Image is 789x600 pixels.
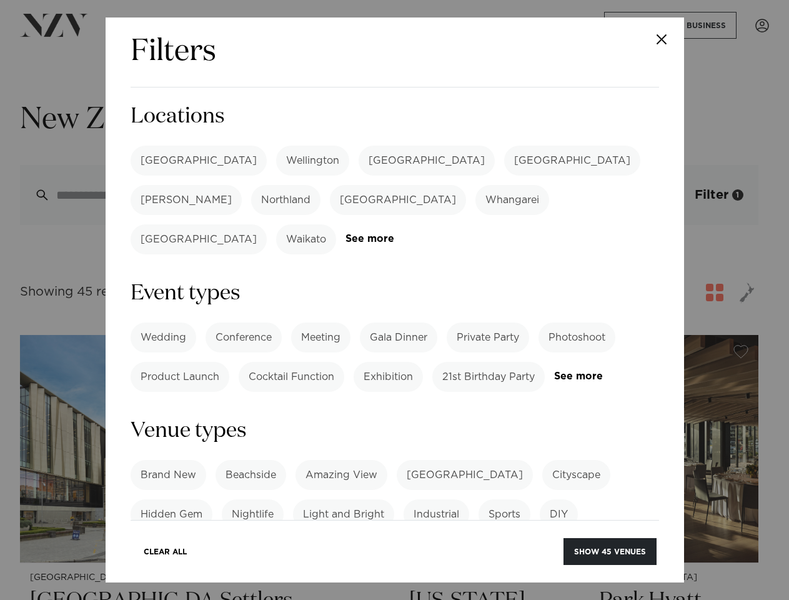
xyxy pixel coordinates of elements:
h3: Locations [131,102,659,131]
label: Photoshoot [538,322,615,352]
label: DIY [540,499,578,529]
label: Private Party [447,322,529,352]
label: Whangarei [475,185,549,215]
h3: Venue types [131,417,659,445]
label: [GEOGRAPHIC_DATA] [397,460,533,490]
label: Wedding [131,322,196,352]
label: Light and Bright [293,499,394,529]
label: [GEOGRAPHIC_DATA] [359,146,495,176]
label: [PERSON_NAME] [131,185,242,215]
label: Hidden Gem [131,499,212,529]
label: 21st Birthday Party [432,362,545,392]
label: Cocktail Function [239,362,344,392]
h2: Filters [131,32,216,72]
button: Close [640,17,684,61]
label: Gala Dinner [360,322,437,352]
label: Conference [206,322,282,352]
label: [GEOGRAPHIC_DATA] [504,146,640,176]
label: Nightlife [222,499,284,529]
label: Exhibition [354,362,423,392]
label: Northland [251,185,320,215]
button: Show 45 venues [563,538,657,565]
label: Waikato [276,224,336,254]
label: Wellington [276,146,349,176]
label: Sports [479,499,530,529]
label: Product Launch [131,362,229,392]
label: Meeting [291,322,350,352]
label: [GEOGRAPHIC_DATA] [131,224,267,254]
label: Brand New [131,460,206,490]
h3: Event types [131,279,659,307]
label: [GEOGRAPHIC_DATA] [131,146,267,176]
label: Amazing View [295,460,387,490]
button: Clear All [133,538,197,565]
label: Beachside [216,460,286,490]
label: [GEOGRAPHIC_DATA] [330,185,466,215]
label: Industrial [404,499,469,529]
label: Cityscape [542,460,610,490]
